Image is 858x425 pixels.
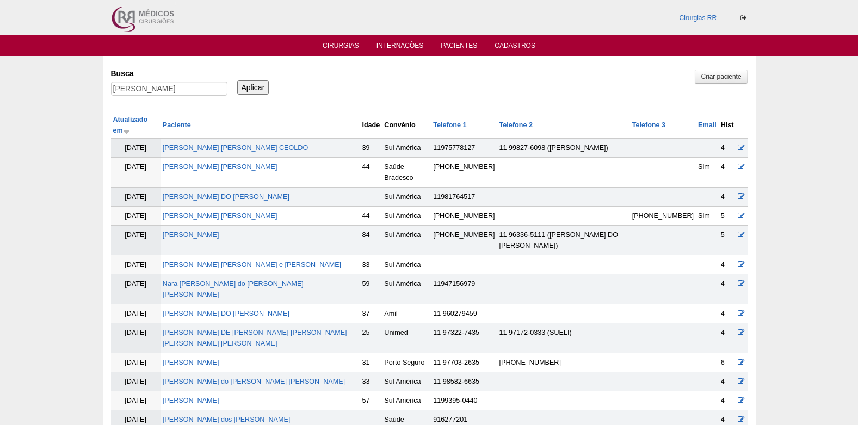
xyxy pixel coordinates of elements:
[360,353,382,372] td: 31
[360,226,382,255] td: 84
[111,353,161,372] td: [DATE]
[111,304,161,323] td: [DATE]
[360,304,382,323] td: 37
[237,80,269,95] input: Aplicar
[163,193,289,201] a: [PERSON_NAME] DO [PERSON_NAME]
[111,274,161,304] td: [DATE]
[499,121,533,129] a: Telefone 2
[431,158,497,187] td: [PHONE_NUMBER]
[360,158,382,187] td: 44
[382,274,431,304] td: Sul América
[111,139,161,158] td: [DATE]
[376,42,424,53] a: Internações
[630,207,696,226] td: [PHONE_NUMBER]
[111,207,161,226] td: [DATE]
[719,274,736,304] td: 4
[111,323,161,353] td: [DATE]
[360,391,382,410] td: 57
[632,121,665,129] a: Telefone 3
[719,372,736,391] td: 4
[111,68,227,79] label: Busca
[382,226,431,255] td: Sul América
[323,42,359,53] a: Cirurgias
[360,323,382,353] td: 25
[719,353,736,372] td: 6
[163,121,191,129] a: Paciente
[382,255,431,274] td: Sul América
[696,158,719,187] td: Sim
[431,323,497,353] td: 11 97322-7435
[719,139,736,158] td: 4
[382,158,431,187] td: Saúde Bradesco
[382,353,431,372] td: Porto Seguro
[111,372,161,391] td: [DATE]
[497,353,630,372] td: [PHONE_NUMBER]
[431,139,497,158] td: 11975778127
[382,207,431,226] td: Sul América
[719,391,736,410] td: 4
[163,329,347,347] a: [PERSON_NAME] DE [PERSON_NAME] [PERSON_NAME] [PERSON_NAME] [PERSON_NAME]
[431,226,497,255] td: [PHONE_NUMBER]
[719,304,736,323] td: 4
[382,139,431,158] td: Sul América
[431,207,497,226] td: [PHONE_NUMBER]
[431,187,497,207] td: 11981764517
[163,280,304,298] a: Nara [PERSON_NAME] do [PERSON_NAME] [PERSON_NAME]
[719,187,736,207] td: 4
[433,121,466,129] a: Telefone 1
[497,226,630,255] td: 11 96336-5111 ([PERSON_NAME] DO [PERSON_NAME])
[698,121,717,129] a: Email
[111,187,161,207] td: [DATE]
[719,226,736,255] td: 5
[163,359,219,366] a: [PERSON_NAME]
[163,397,219,404] a: [PERSON_NAME]
[497,139,630,158] td: 11 99827-6098 ([PERSON_NAME])
[719,207,736,226] td: 5
[111,158,161,187] td: [DATE]
[360,274,382,304] td: 59
[360,255,382,274] td: 33
[719,158,736,187] td: 4
[740,15,746,21] i: Sair
[360,139,382,158] td: 39
[163,416,290,423] a: [PERSON_NAME] dos [PERSON_NAME]
[163,231,219,239] a: [PERSON_NAME]
[382,391,431,410] td: Sul América
[163,378,345,385] a: [PERSON_NAME] do [PERSON_NAME] [PERSON_NAME]
[382,187,431,207] td: Sul América
[163,212,277,220] a: [PERSON_NAME] [PERSON_NAME]
[431,304,497,323] td: 11 960279459
[163,261,341,268] a: [PERSON_NAME] [PERSON_NAME] e [PERSON_NAME]
[111,255,161,274] td: [DATE]
[360,372,382,391] td: 33
[679,14,717,22] a: Cirurgias RR
[113,116,148,134] a: Atualizado em
[495,42,535,53] a: Cadastros
[431,353,497,372] td: 11 97703-2635
[382,112,431,139] th: Convênio
[382,304,431,323] td: Amil
[382,372,431,391] td: Sul América
[111,82,227,96] input: Digite os termos que você deseja procurar.
[163,144,308,152] a: [PERSON_NAME] [PERSON_NAME] CEOLDO
[111,226,161,255] td: [DATE]
[695,70,747,84] a: Criar paciente
[360,112,382,139] th: Idade
[163,163,277,171] a: [PERSON_NAME] [PERSON_NAME]
[431,274,497,304] td: 11947156979
[431,391,497,410] td: 1199395-0440
[719,323,736,353] td: 4
[163,310,289,317] a: [PERSON_NAME] DO [PERSON_NAME]
[719,255,736,274] td: 4
[441,42,477,51] a: Pacientes
[111,391,161,410] td: [DATE]
[382,323,431,353] td: Unimed
[696,207,719,226] td: Sim
[123,128,130,135] img: ordem crescente
[360,207,382,226] td: 44
[431,372,497,391] td: 11 98582-6635
[497,323,630,353] td: 11 97172-0333 (SUELI)
[719,112,736,139] th: Hist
